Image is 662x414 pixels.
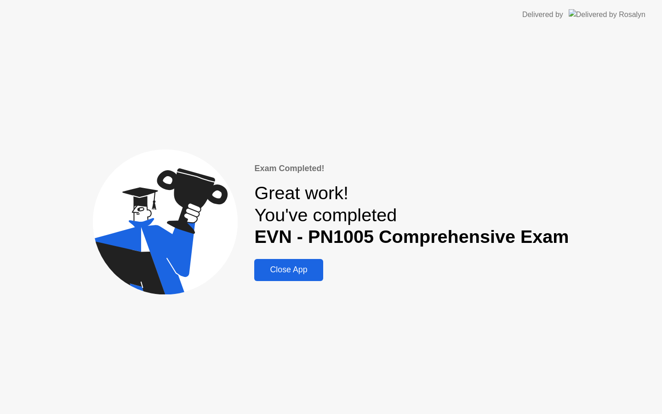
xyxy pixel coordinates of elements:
img: Delivered by Rosalyn [569,9,645,20]
div: Great work! You've completed [254,182,569,248]
div: Exam Completed! [254,162,569,175]
div: Close App [257,265,320,275]
button: Close App [254,259,323,281]
div: Delivered by [522,9,563,20]
b: EVN - PN1005 Comprehensive Exam [254,226,569,247]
